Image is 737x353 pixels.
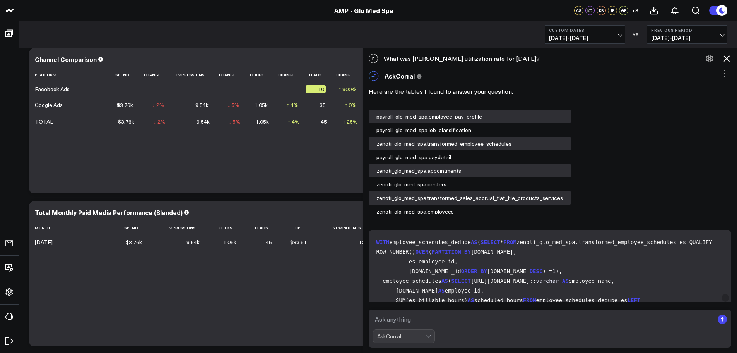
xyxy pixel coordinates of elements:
[35,69,112,81] th: Platform
[246,69,274,81] th: Clicks
[229,118,241,126] div: ↓ 5%
[369,164,571,177] div: zenoti_glo_med_spa.appointments
[35,101,63,109] div: Google Ads
[438,288,445,294] span: AS
[647,25,727,44] button: Previous Period[DATE]-[DATE]
[112,69,140,81] th: Spend
[306,85,326,93] div: 10
[345,101,357,109] div: ↑ 0%
[651,28,723,33] b: Previous Period
[471,239,477,245] span: AS
[197,118,210,126] div: 9.54k
[536,278,559,284] span: varchar
[238,85,239,93] div: -
[369,123,571,137] div: payroll_glo_med_spa.job_classification
[117,101,133,109] div: $3.76k
[243,222,279,234] th: Leads
[171,69,215,81] th: Impressions
[275,69,306,81] th: Change
[630,6,640,15] button: +8
[359,238,365,246] div: 12
[549,28,621,33] b: Custom Dates
[35,238,53,246] div: [DATE]
[339,85,357,93] div: ↑ 900%
[481,268,487,274] span: BY
[333,69,364,81] th: Change
[35,222,112,234] th: Month
[651,35,723,41] span: [DATE] - [DATE]
[369,191,571,205] div: zenoti_glo_med_spa.transformed_sales_accrual_flat_file_products_services
[562,278,569,284] span: AS
[215,69,246,81] th: Change
[195,101,209,109] div: 9.54k
[369,150,571,164] div: payroll_glo_med_spa.paydetail
[207,85,209,93] div: -
[629,32,643,37] div: VS
[290,238,307,246] div: $83.61
[35,85,70,93] div: Facebook Ads
[343,118,358,126] div: ↑ 25%
[632,8,638,13] span: + 8
[306,69,333,81] th: Leads
[416,249,429,255] span: OVER
[451,278,471,284] span: SELECT
[468,297,474,303] span: AS
[597,6,606,15] div: KR
[149,222,207,234] th: Impressions
[186,238,200,246] div: 9.54k
[162,85,164,93] div: -
[126,238,142,246] div: $3.76k
[207,222,243,234] th: Clicks
[266,85,268,93] div: -
[549,35,621,41] span: [DATE] - [DATE]
[545,25,625,44] button: Custom Dates[DATE]-[DATE]
[227,101,239,109] div: ↓ 5%
[223,238,236,246] div: 1.05k
[481,239,500,245] span: SELECT
[530,268,543,274] span: DESC
[321,118,327,126] div: 45
[288,118,300,126] div: ↑ 4%
[131,85,133,93] div: -
[279,222,314,234] th: Cpl
[314,222,372,234] th: New Patients
[503,239,516,245] span: FROM
[574,6,583,15] div: CS
[287,101,299,109] div: ↑ 4%
[608,6,617,15] div: JB
[432,249,461,255] span: PARTITION
[369,205,571,218] div: zenoti_glo_med_spa.employees
[320,101,326,109] div: 35
[154,118,166,126] div: ↓ 2%
[461,268,477,274] span: ORDER
[441,278,448,284] span: AS
[266,238,272,246] div: 45
[255,101,268,109] div: 1.05k
[334,6,393,15] a: AMP - Glo Med Spa
[369,110,571,123] div: payroll_glo_med_spa.employee_pay_profile
[369,177,571,191] div: zenoti_glo_med_spa.centers
[523,297,536,303] span: FROM
[376,239,390,245] span: WITH
[552,268,556,274] span: 1
[35,118,53,126] div: TOTAL
[112,222,149,234] th: Spend
[118,118,134,126] div: $3.76k
[369,54,378,63] span: E
[385,72,415,80] span: AskCorral
[256,118,269,126] div: 1.05k
[152,101,164,109] div: ↓ 2%
[297,85,299,93] div: -
[369,137,571,150] div: zenoti_glo_med_spa.transformed_employee_schedules
[619,6,628,15] div: GR
[369,87,732,96] p: Here are the tables I found to answer your question:
[464,249,471,255] span: BY
[35,208,183,217] div: Total Monthly Paid Media Performance (Blended)
[140,69,171,81] th: Change
[585,6,595,15] div: KD
[35,55,97,64] div: Channel Comparison
[377,333,426,339] div: AskCorral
